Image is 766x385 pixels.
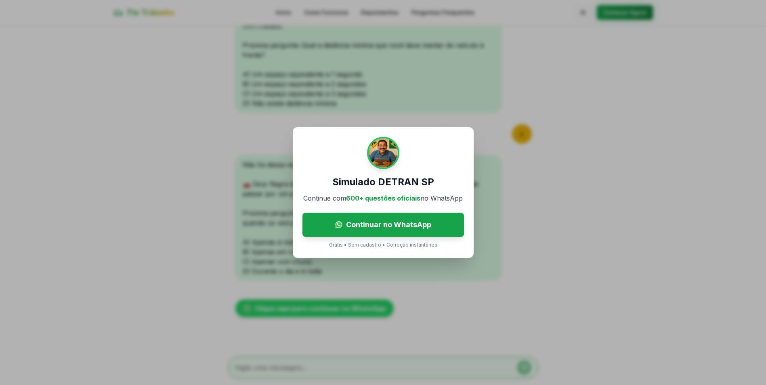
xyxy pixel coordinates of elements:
img: Tio Trânsito [367,137,399,169]
span: 600+ questões oficiais [346,194,420,202]
a: Continuar no WhatsApp [302,213,464,237]
h3: Simulado DETRAN SP [332,176,434,188]
p: Grátis • Sem cadastro • Correção instantânea [329,242,437,248]
span: Continuar no WhatsApp [346,219,431,230]
p: Continue com no WhatsApp [303,193,463,203]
